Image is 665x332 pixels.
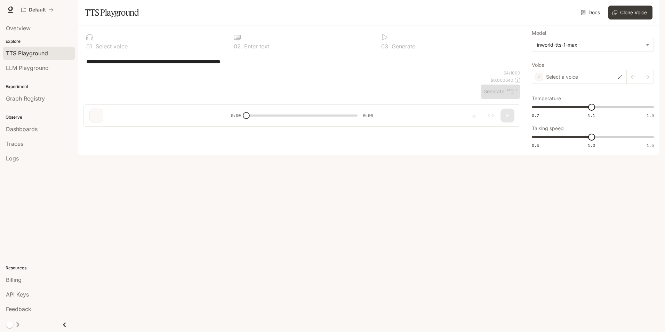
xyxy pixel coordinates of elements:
p: Default [29,7,46,13]
p: 0 2 . [234,44,242,49]
button: All workspaces [18,3,57,17]
div: inworld-tts-1-max [532,38,654,52]
div: inworld-tts-1-max [537,41,642,48]
span: 1.0 [588,142,595,148]
span: 0.5 [532,142,539,148]
span: 0.7 [532,112,539,118]
p: 0 3 . [381,44,390,49]
p: 0 1 . [86,44,94,49]
h1: TTS Playground [85,6,139,19]
p: Talking speed [532,126,564,131]
p: Generate [390,44,415,49]
span: 1.5 [647,142,654,148]
p: $ 0.000640 [490,77,513,83]
span: 1.1 [588,112,595,118]
p: Voice [532,63,544,68]
p: 64 / 1000 [504,70,520,76]
p: Model [532,31,546,35]
span: 1.5 [647,112,654,118]
p: Enter text [242,44,269,49]
p: Temperature [532,96,561,101]
p: Select voice [94,44,128,49]
button: Clone Voice [608,6,652,19]
a: Docs [579,6,603,19]
p: Select a voice [546,73,578,80]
